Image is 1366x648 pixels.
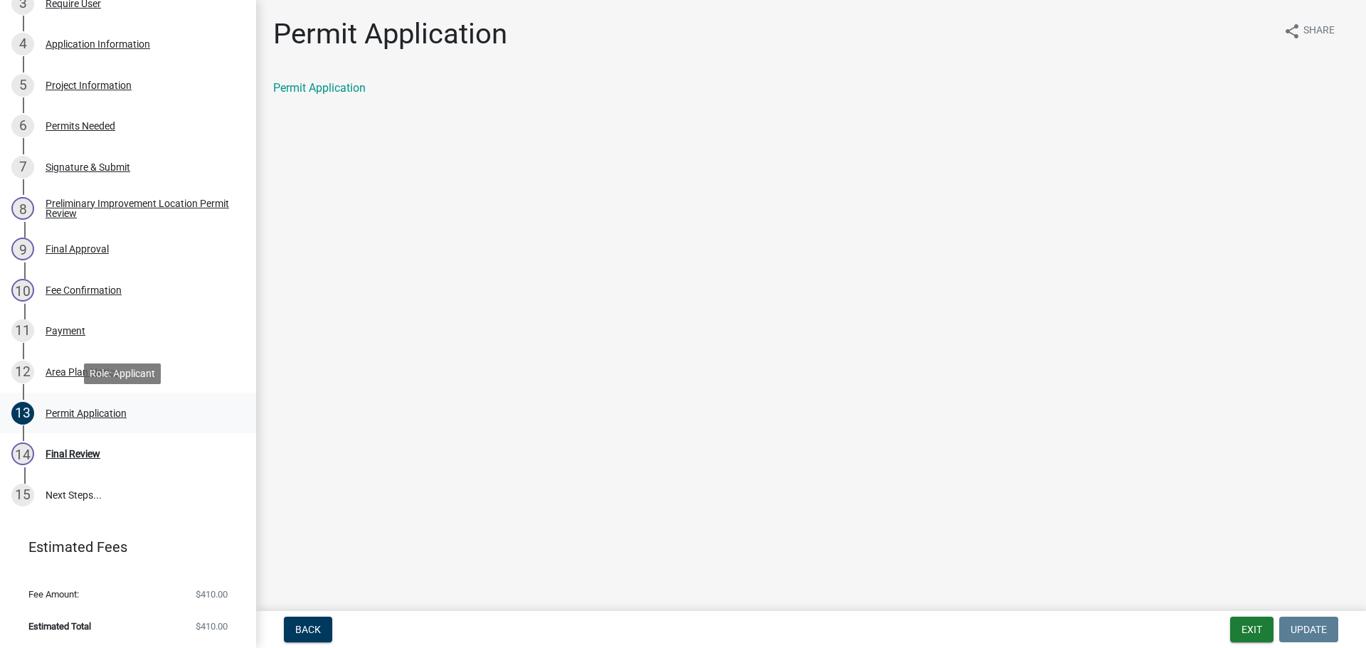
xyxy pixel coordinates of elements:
button: Back [284,617,332,642]
span: $410.00 [196,590,228,599]
span: Update [1291,624,1327,635]
div: Final Review [46,449,100,459]
div: 11 [11,319,34,342]
div: Final Approval [46,244,109,254]
div: 12 [11,361,34,383]
div: Application Information [46,39,150,49]
div: 15 [11,484,34,506]
h1: Permit Application [273,17,507,51]
span: Share [1303,23,1335,40]
div: 14 [11,442,34,465]
div: Preliminary Improvement Location Permit Review [46,198,233,218]
div: Area Plan Notice [46,367,119,377]
div: 4 [11,33,34,55]
div: Permits Needed [46,121,115,131]
div: 5 [11,74,34,97]
a: Estimated Fees [11,533,233,561]
span: Back [295,624,321,635]
span: $410.00 [196,622,228,631]
div: Role: Applicant [84,363,161,384]
div: Permit Application [46,408,127,418]
div: 9 [11,238,34,260]
i: share [1283,23,1301,40]
button: shareShare [1272,17,1346,45]
span: Fee Amount: [28,590,79,599]
a: Permit Application [273,81,366,95]
div: 8 [11,197,34,220]
button: Exit [1230,617,1274,642]
div: 13 [11,402,34,425]
div: Project Information [46,80,132,90]
div: 10 [11,279,34,302]
div: Signature & Submit [46,162,130,172]
span: Estimated Total [28,622,91,631]
div: 6 [11,115,34,137]
div: 7 [11,156,34,179]
div: Fee Confirmation [46,285,122,295]
button: Update [1279,617,1338,642]
div: Payment [46,326,85,336]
